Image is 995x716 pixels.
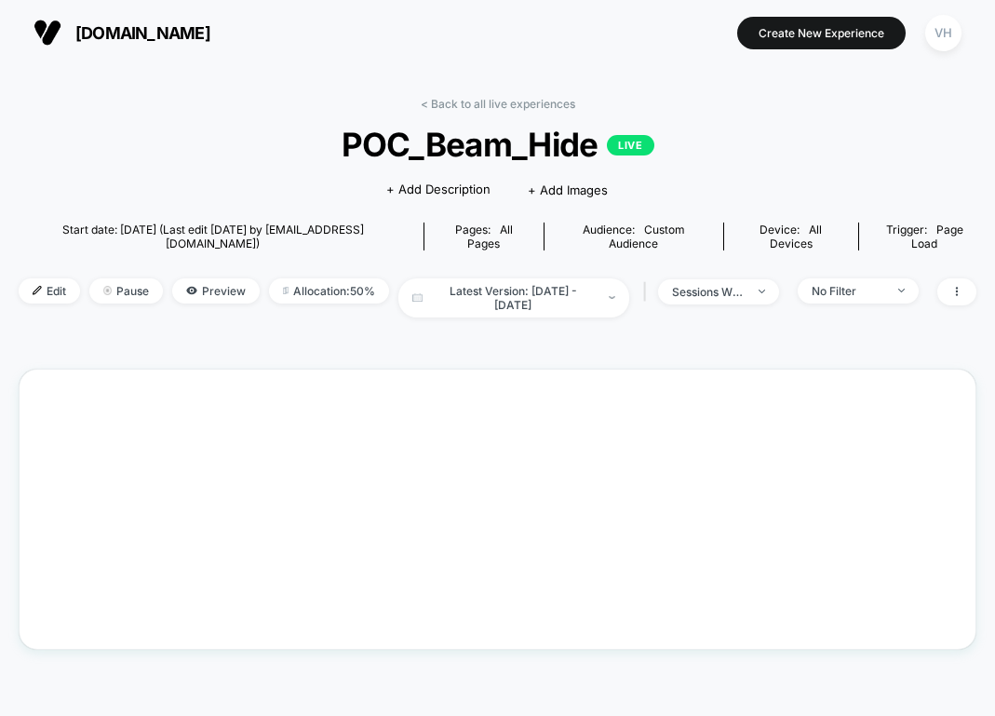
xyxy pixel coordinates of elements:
div: No Filter [812,284,884,298]
span: Edit [19,278,80,304]
button: VH [920,14,967,52]
span: Allocation: 50% [269,278,389,304]
span: all pages [467,223,513,250]
div: sessions with impression [672,285,745,299]
span: Custom Audience [609,223,685,250]
span: | [639,278,658,305]
img: end [609,296,615,300]
button: Create New Experience [737,17,906,49]
img: end [898,289,905,292]
a: < Back to all live experiences [421,97,575,111]
span: Preview [172,278,260,304]
span: POC_Beam_Hide [66,125,928,164]
div: Trigger: [873,223,976,250]
div: VH [925,15,961,51]
span: all devices [770,223,823,250]
div: Audience: [558,223,709,250]
button: [DOMAIN_NAME] [28,18,216,47]
span: Device: [723,223,857,250]
img: Visually logo [34,19,61,47]
img: edit [33,286,42,295]
span: Latest Version: [DATE] - [DATE] [398,278,628,317]
span: + Add Description [386,181,491,199]
span: Pause [89,278,163,304]
div: Pages: [438,223,530,250]
img: rebalance [283,287,289,295]
p: LIVE [607,135,653,155]
span: Start date: [DATE] (Last edit [DATE] by [EMAIL_ADDRESS][DOMAIN_NAME]) [19,223,407,250]
span: + Add Images [528,182,608,197]
img: end [103,286,112,294]
img: end [759,290,765,293]
img: calendar [412,293,423,303]
span: [DOMAIN_NAME] [75,23,210,43]
span: Page Load [911,223,963,250]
